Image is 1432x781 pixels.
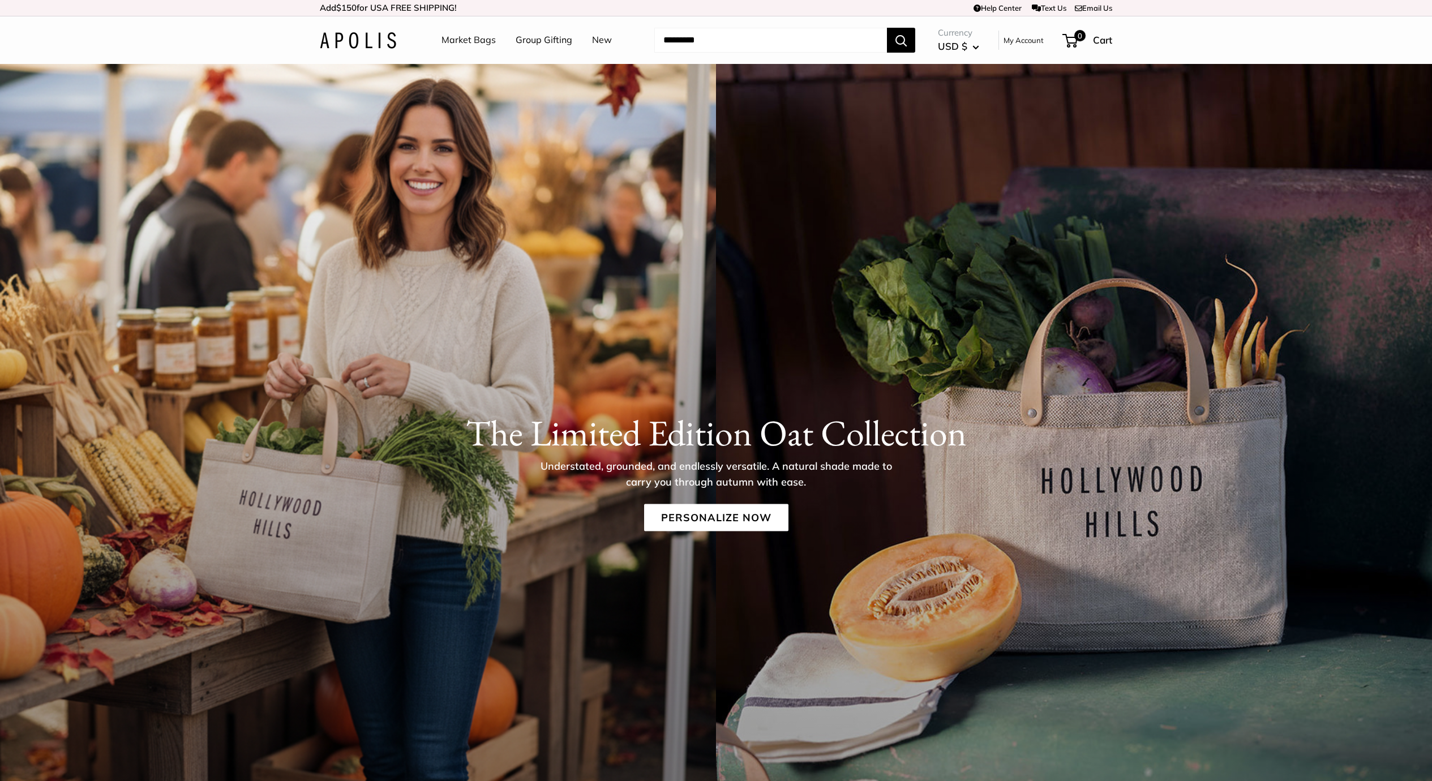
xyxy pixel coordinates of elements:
a: Personalize Now [644,504,788,531]
img: Apolis [320,32,396,49]
span: USD $ [938,40,967,52]
a: Email Us [1075,3,1112,12]
input: Search... [654,28,887,53]
span: Cart [1093,34,1112,46]
a: Help Center [974,3,1022,12]
p: Understated, grounded, and endlessly versatile. A natural shade made to carry you through autumn ... [532,458,900,490]
a: New [592,32,612,49]
a: 0 Cart [1064,31,1112,49]
span: $150 [336,2,357,13]
span: 0 [1074,30,1086,41]
a: Text Us [1032,3,1066,12]
span: Currency [938,25,979,41]
a: My Account [1004,33,1044,47]
a: Group Gifting [516,32,572,49]
h1: The Limited Edition Oat Collection [320,411,1112,454]
button: USD $ [938,37,979,55]
button: Search [887,28,915,53]
a: Market Bags [441,32,496,49]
